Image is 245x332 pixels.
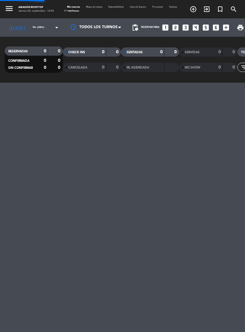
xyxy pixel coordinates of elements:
[230,6,237,13] i: search
[126,66,149,69] span: RE AGENDADA
[102,50,104,54] strong: 0
[192,24,200,32] i: looks_4
[141,26,159,29] span: Reservas para
[203,6,210,13] i: exit_to_app
[18,6,54,9] div: Amador Rooftop
[217,6,224,13] i: turned_in_not
[58,58,62,63] strong: 0
[171,24,179,32] i: looks_two
[149,6,166,8] span: Pre-acceso
[185,51,200,54] span: SERVIDAS
[161,24,169,32] i: looks_one
[190,6,197,13] i: add_circle_outline
[68,51,85,54] span: CHECK INS
[8,59,29,62] span: CONFIRMADA
[5,22,29,33] i: [DATE]
[232,65,236,69] strong: 0
[44,49,46,53] strong: 0
[44,58,46,63] strong: 0
[202,24,210,32] i: looks_5
[8,66,33,69] span: SIN CONFIRMAR
[83,6,105,8] span: Mapa de mesas
[5,4,14,13] i: menu
[116,65,120,69] strong: 0
[8,50,28,53] span: RESERVADAS
[160,50,163,54] strong: 0
[182,24,190,32] i: looks_3
[105,6,127,8] span: Disponibilidad
[44,65,46,70] strong: 0
[58,49,62,53] strong: 0
[5,4,14,15] button: menu
[222,24,230,32] i: add_box
[218,65,221,69] strong: 0
[127,6,149,8] span: Lista de Espera
[174,50,178,54] strong: 0
[116,50,120,54] strong: 0
[131,24,139,31] span: pending_actions
[68,66,87,69] span: CANCELADA
[232,50,236,54] strong: 0
[18,9,54,13] div: viernes 26. septiembre - 12:35
[64,6,83,8] span: Mis reservas
[53,24,60,31] i: arrow_drop_down
[126,51,143,54] span: SENTADAS
[218,50,221,54] strong: 0
[212,24,220,32] i: looks_6
[185,66,200,69] span: NO SHOW
[237,24,244,31] span: print
[102,65,104,69] strong: 0
[58,65,62,70] strong: 0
